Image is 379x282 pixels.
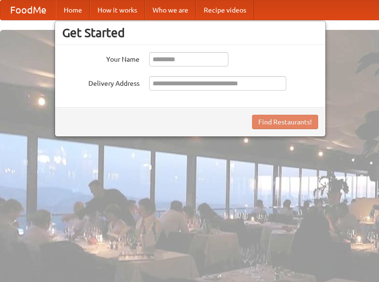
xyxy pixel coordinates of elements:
[62,26,318,40] h3: Get Started
[252,115,318,129] button: Find Restaurants!
[145,0,196,20] a: Who we are
[56,0,90,20] a: Home
[0,0,56,20] a: FoodMe
[62,52,140,64] label: Your Name
[196,0,254,20] a: Recipe videos
[90,0,145,20] a: How it works
[62,76,140,88] label: Delivery Address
